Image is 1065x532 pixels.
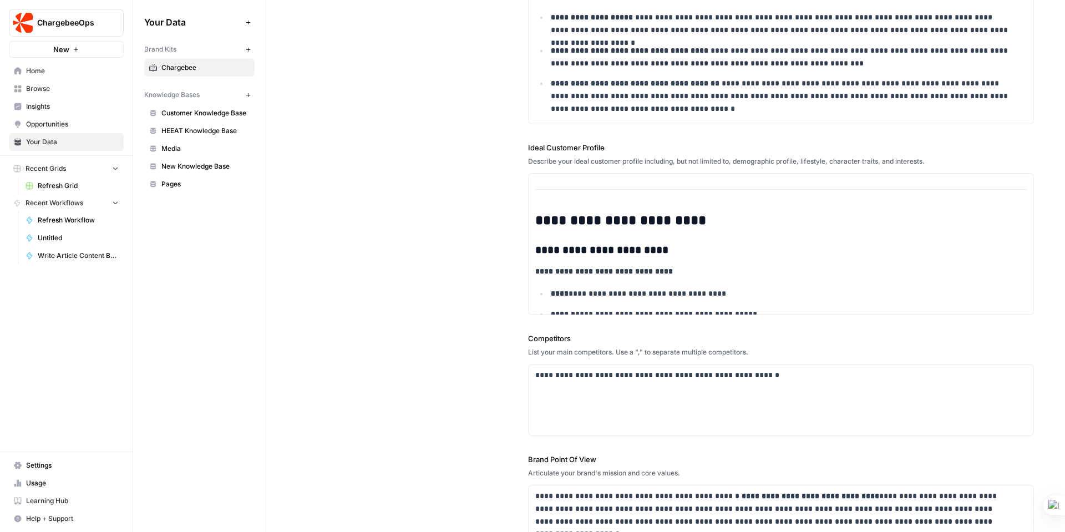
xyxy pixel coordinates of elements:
[9,62,124,80] a: Home
[528,347,1034,357] div: List your main competitors. Use a "," to separate multiple competitors.
[9,160,124,177] button: Recent Grids
[144,90,200,100] span: Knowledge Bases
[38,215,119,225] span: Refresh Workflow
[37,17,104,28] span: ChargebeeOps
[144,104,255,122] a: Customer Knowledge Base
[161,126,250,136] span: HEEAT Knowledge Base
[9,510,124,528] button: Help + Support
[144,140,255,158] a: Media
[528,156,1034,166] div: Describe your ideal customer profile including, but not limited to, demographic profile, lifestyl...
[161,63,250,73] span: Chargebee
[144,44,176,54] span: Brand Kits
[26,478,119,488] span: Usage
[9,98,124,115] a: Insights
[161,144,250,154] span: Media
[528,142,1034,153] label: Ideal Customer Profile
[9,80,124,98] a: Browse
[144,175,255,193] a: Pages
[21,229,124,247] a: Untitled
[528,333,1034,344] label: Competitors
[9,474,124,492] a: Usage
[9,115,124,133] a: Opportunities
[21,177,124,195] a: Refresh Grid
[26,66,119,76] span: Home
[26,496,119,506] span: Learning Hub
[26,198,83,208] span: Recent Workflows
[26,119,119,129] span: Opportunities
[26,84,119,94] span: Browse
[528,468,1034,478] div: Articulate your brand's mission and core values.
[38,181,119,191] span: Refresh Grid
[144,122,255,140] a: HEEAT Knowledge Base
[9,41,124,58] button: New
[26,460,119,470] span: Settings
[26,514,119,524] span: Help + Support
[21,247,124,265] a: Write Article Content Brief
[9,9,124,37] button: Workspace: ChargebeeOps
[26,137,119,147] span: Your Data
[9,492,124,510] a: Learning Hub
[144,59,255,77] a: Chargebee
[144,158,255,175] a: New Knowledge Base
[528,454,1034,465] label: Brand Point Of View
[53,44,69,55] span: New
[161,179,250,189] span: Pages
[9,195,124,211] button: Recent Workflows
[9,133,124,151] a: Your Data
[161,161,250,171] span: New Knowledge Base
[144,16,241,29] span: Your Data
[26,102,119,112] span: Insights
[38,233,119,243] span: Untitled
[9,457,124,474] a: Settings
[26,164,66,174] span: Recent Grids
[38,251,119,261] span: Write Article Content Brief
[161,108,250,118] span: Customer Knowledge Base
[21,211,124,229] a: Refresh Workflow
[13,13,33,33] img: ChargebeeOps Logo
